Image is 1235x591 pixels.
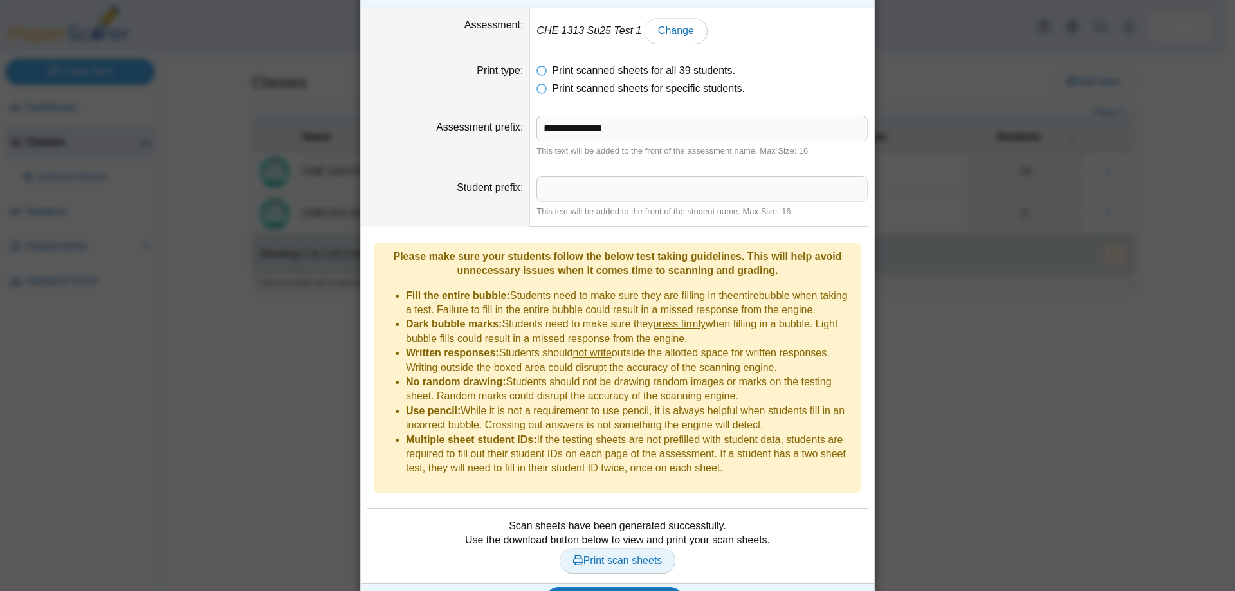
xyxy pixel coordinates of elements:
[536,145,868,157] div: This text will be added to the front of the assessment name. Max Size: 16
[406,290,510,301] b: Fill the entire bubble:
[406,376,506,387] b: No random drawing:
[457,182,523,193] label: Student prefix
[406,404,855,433] li: While it is not a requirement to use pencil, it is always helpful when students fill in an incorr...
[653,318,706,329] u: press firmly
[406,375,855,404] li: Students should not be drawing random images or marks on the testing sheet. Random marks could di...
[406,346,855,375] li: Students should outside the allotted space for written responses. Writing outside the boxed area ...
[536,206,868,217] div: This text will be added to the front of the student name. Max Size: 16
[367,519,868,574] div: Scan sheets have been generated successfully. Use the download button below to view and print you...
[406,317,855,346] li: Students need to make sure they when filling in a bubble. Light bubble fills could result in a mi...
[552,65,735,76] span: Print scanned sheets for all 39 students.
[406,434,537,445] b: Multiple sheet student IDs:
[536,25,641,36] em: CHE 1313 Su25 Test 1
[406,347,499,358] b: Written responses:
[552,83,745,94] span: Print scanned sheets for specific students.
[393,251,841,276] b: Please make sure your students follow the below test taking guidelines. This will help avoid unne...
[658,25,694,36] span: Change
[436,122,523,132] label: Assessment prefix
[406,289,855,318] li: Students need to make sure they are filling in the bubble when taking a test. Failure to fill in ...
[572,347,611,358] u: not write
[406,433,855,476] li: If the testing sheets are not prefilled with student data, students are required to fill out thei...
[477,65,523,76] label: Print type
[406,405,461,416] b: Use pencil:
[645,18,708,44] a: Change
[560,548,676,574] a: Print scan sheets
[464,19,524,30] label: Assessment
[733,290,759,301] u: entire
[406,318,502,329] b: Dark bubble marks:
[573,555,663,566] span: Print scan sheets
